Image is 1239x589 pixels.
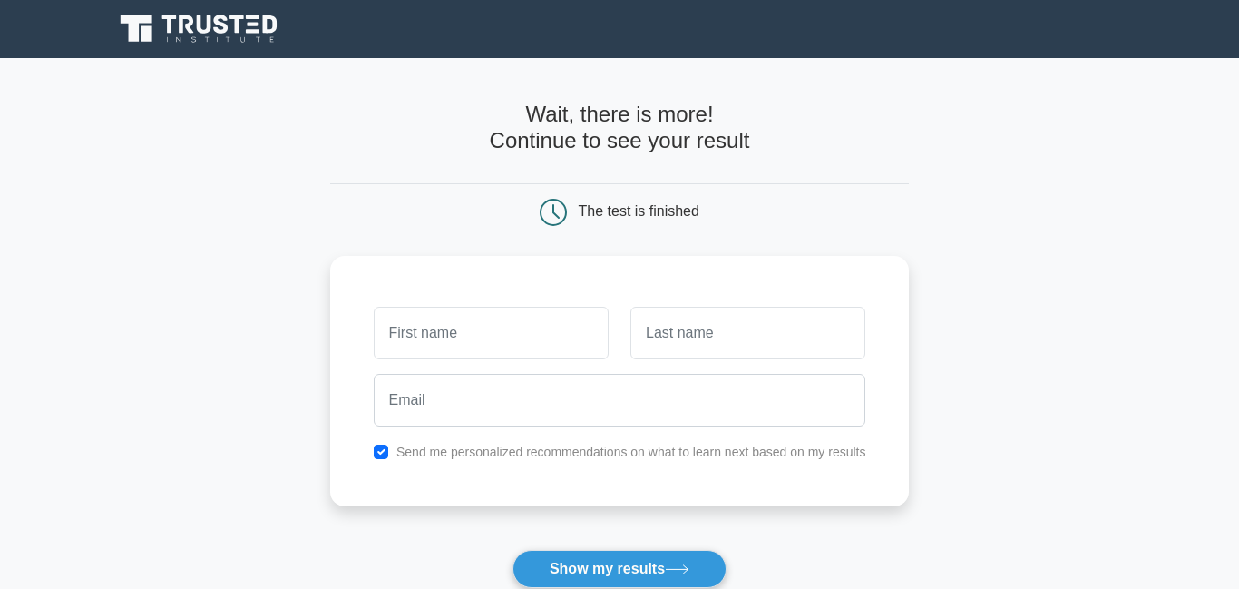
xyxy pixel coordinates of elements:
[396,445,866,459] label: Send me personalized recommendations on what to learn next based on my results
[512,550,727,588] button: Show my results
[374,374,866,427] input: Email
[374,307,609,359] input: First name
[630,307,865,359] input: Last name
[330,102,910,154] h4: Wait, there is more! Continue to see your result
[579,203,699,219] div: The test is finished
